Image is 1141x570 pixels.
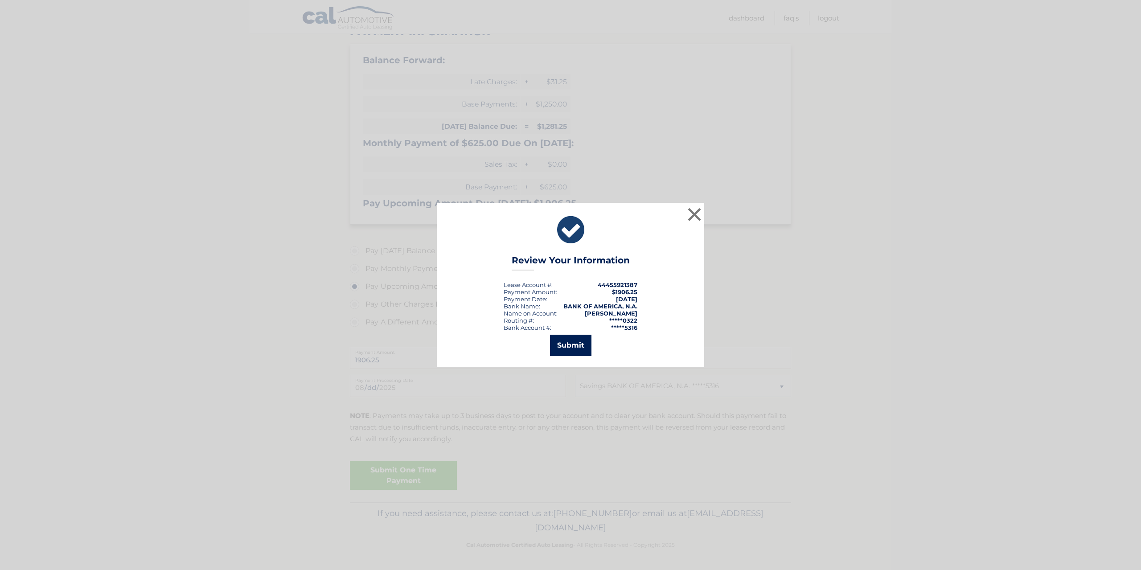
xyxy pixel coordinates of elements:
span: Payment Date [504,295,546,303]
button: × [685,205,703,223]
div: : [504,295,547,303]
span: $1906.25 [612,288,637,295]
strong: BANK OF AMERICA, N.A. [563,303,637,310]
strong: 44455921387 [598,281,637,288]
div: Name on Account: [504,310,558,317]
button: Submit [550,335,591,356]
span: [DATE] [616,295,637,303]
h3: Review Your Information [512,255,630,271]
div: Bank Name: [504,303,540,310]
div: Routing #: [504,317,534,324]
strong: [PERSON_NAME] [585,310,637,317]
div: Bank Account #: [504,324,551,331]
div: Lease Account #: [504,281,553,288]
div: Payment Amount: [504,288,557,295]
